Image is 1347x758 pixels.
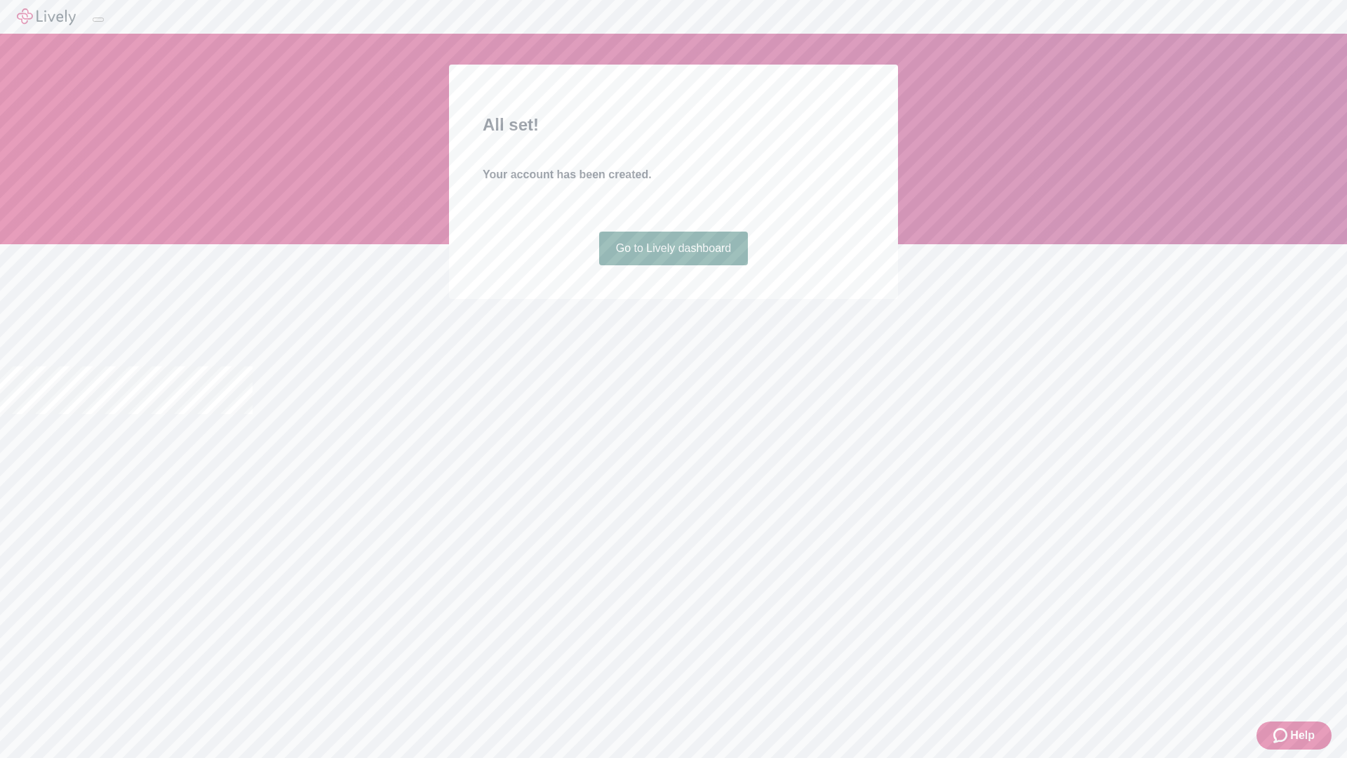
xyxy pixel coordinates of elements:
[17,8,76,25] img: Lively
[599,232,749,265] a: Go to Lively dashboard
[1273,727,1290,744] svg: Zendesk support icon
[93,18,104,22] button: Log out
[483,166,864,183] h4: Your account has been created.
[1290,727,1315,744] span: Help
[483,112,864,138] h2: All set!
[1256,722,1332,750] button: Zendesk support iconHelp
